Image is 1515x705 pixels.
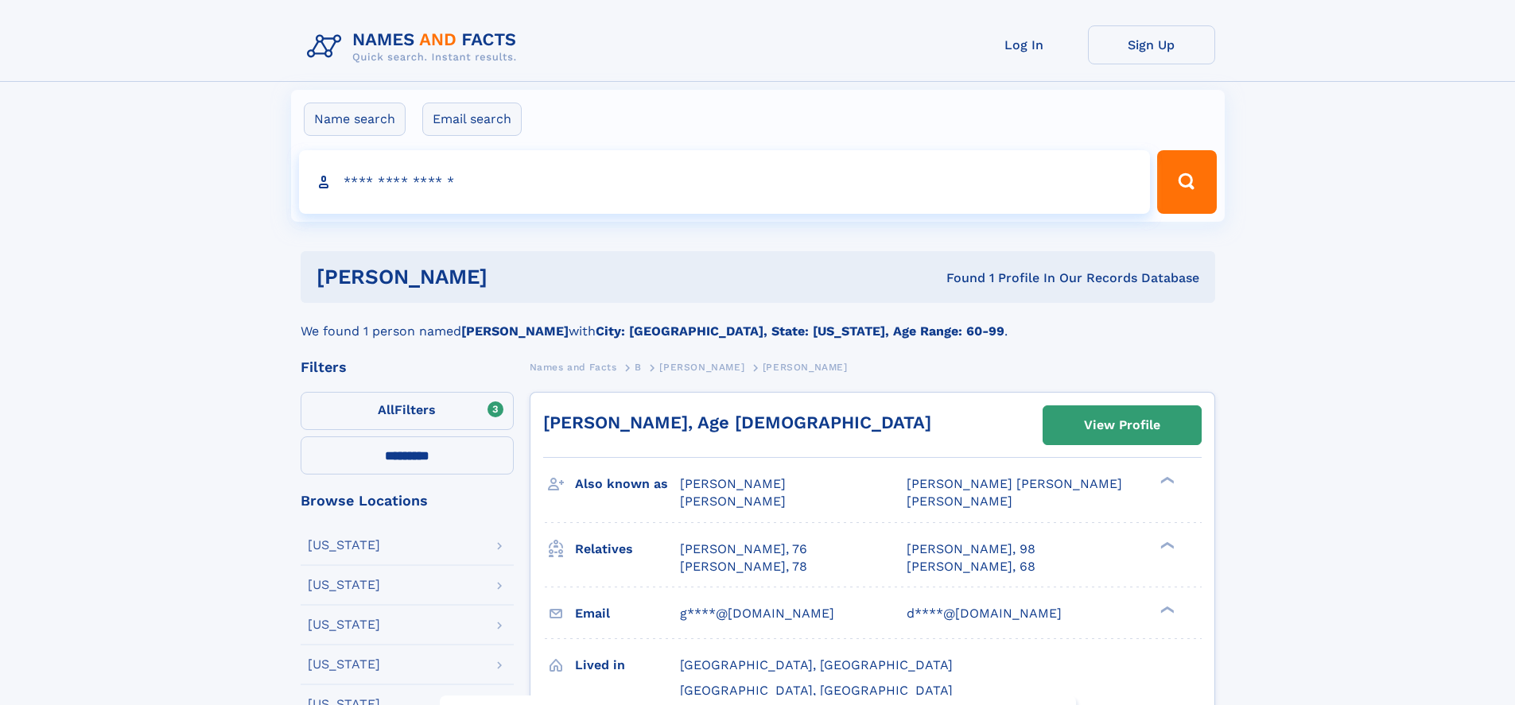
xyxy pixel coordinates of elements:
[543,413,931,432] a: [PERSON_NAME], Age [DEMOGRAPHIC_DATA]
[301,303,1215,341] div: We found 1 person named with .
[308,539,380,552] div: [US_STATE]
[680,683,953,698] span: [GEOGRAPHIC_DATA], [GEOGRAPHIC_DATA]
[680,476,786,491] span: [PERSON_NAME]
[1157,150,1216,214] button: Search Button
[680,494,786,509] span: [PERSON_NAME]
[907,494,1012,509] span: [PERSON_NAME]
[1156,475,1175,486] div: ❯
[530,357,617,377] a: Names and Facts
[304,103,406,136] label: Name search
[317,267,717,287] h1: [PERSON_NAME]
[308,658,380,671] div: [US_STATE]
[961,25,1088,64] a: Log In
[301,360,514,374] div: Filters
[575,471,680,498] h3: Also known as
[575,600,680,627] h3: Email
[308,579,380,591] div: [US_STATE]
[635,357,642,377] a: B
[299,150,1151,214] input: search input
[301,25,530,68] img: Logo Names and Facts
[1156,604,1175,614] div: ❯
[717,269,1199,287] div: Found 1 Profile In Our Records Database
[575,652,680,679] h3: Lived in
[301,494,514,508] div: Browse Locations
[308,618,380,631] div: [US_STATE]
[659,362,744,373] span: [PERSON_NAME]
[659,357,744,377] a: [PERSON_NAME]
[1043,406,1201,444] a: View Profile
[575,536,680,563] h3: Relatives
[635,362,642,373] span: B
[907,558,1035,575] a: [PERSON_NAME], 68
[907,540,1035,558] a: [PERSON_NAME], 98
[378,402,394,417] span: All
[596,323,1004,339] b: City: [GEOGRAPHIC_DATA], State: [US_STATE], Age Range: 60-99
[1088,25,1215,64] a: Sign Up
[680,657,953,672] span: [GEOGRAPHIC_DATA], [GEOGRAPHIC_DATA]
[907,476,1122,491] span: [PERSON_NAME] [PERSON_NAME]
[461,323,569,339] b: [PERSON_NAME]
[680,540,807,558] a: [PERSON_NAME], 76
[301,392,514,430] label: Filters
[1084,407,1160,444] div: View Profile
[422,103,522,136] label: Email search
[1156,540,1175,550] div: ❯
[680,558,807,575] a: [PERSON_NAME], 78
[763,362,848,373] span: [PERSON_NAME]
